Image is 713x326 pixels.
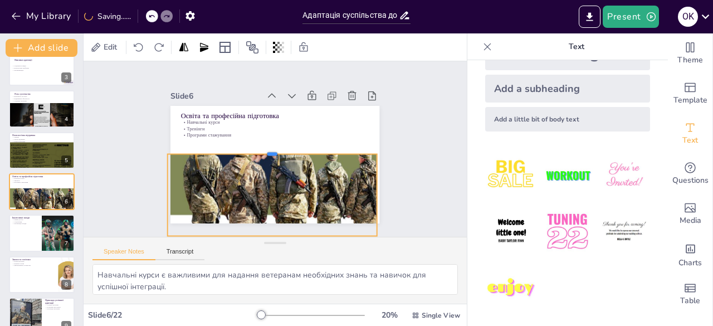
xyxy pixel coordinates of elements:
img: 6.jpeg [598,206,650,257]
div: 8 [9,256,75,293]
div: 6 [61,197,71,207]
p: Правова основа [12,262,55,265]
div: Slide 6 [276,30,322,115]
div: Add ready made slides [668,74,712,114]
p: Text [496,33,657,60]
div: Get real-time input from your audience [668,154,712,194]
input: Insert title [302,7,398,23]
p: Освітні програми [12,140,71,143]
button: O K [678,6,698,28]
button: Present [603,6,658,28]
img: 3.jpeg [598,149,650,201]
p: Групи підтримки [12,138,71,140]
span: Media [680,215,701,227]
p: Соціальні програми [12,100,71,102]
div: 20 % [376,310,403,320]
p: Важливість ресурсів [12,96,71,98]
p: Інтеграція ветеранів [45,308,71,310]
p: Програми стажування [12,182,71,184]
p: Психологічна підтримка [12,133,71,137]
p: Освіта та професійна підготовка [263,47,348,223]
div: 5 [61,155,71,166]
p: Соціальна ізоляція [12,65,71,67]
p: Соціалізація [12,221,38,223]
p: Права ветеранів [12,260,55,262]
span: Edit [101,42,119,52]
img: 2.jpeg [541,149,593,201]
div: 7 [61,239,71,249]
span: Theme [677,54,703,66]
p: Успішні програми [45,304,71,306]
p: Тренінги [252,53,335,228]
div: 6 [9,173,75,210]
img: 1.jpeg [485,149,537,201]
div: Add text boxes [668,114,712,154]
div: Add a little bit of body text [485,107,650,132]
div: Add a table [668,274,712,314]
div: Saving...... [84,11,131,22]
div: Add a subheading [485,75,650,103]
button: Add slide [6,39,77,57]
p: Приклади успішної адаптації [45,299,71,305]
p: Психологічні проблеми [12,67,71,69]
p: Терапія [12,136,71,138]
div: 5 [9,132,75,169]
button: Speaker Notes [92,248,155,260]
button: Export to PowerPoint [579,6,600,28]
button: Transcript [155,248,205,260]
div: 7 [9,215,75,251]
span: Text [682,134,698,147]
p: Дискримінація [12,69,71,71]
p: Інклюзивні заходи [12,216,38,220]
img: 7.jpeg [485,262,537,314]
p: Позитивні результати [45,306,71,308]
p: Закони та політики [12,257,55,261]
span: Questions [672,174,709,187]
p: Підвищення обізнаності [12,98,71,100]
img: 5.jpeg [541,206,593,257]
p: Організація заходів [12,223,38,225]
div: Slide 6 / 22 [88,310,258,320]
div: Add charts and graphs [668,234,712,274]
div: 3 [61,72,71,82]
button: My Library [8,7,76,25]
div: Layout [216,38,234,56]
p: Рівний доступ [12,219,38,221]
div: 4 [9,90,75,127]
span: Charts [678,257,702,269]
p: Виклики адаптації [14,59,74,62]
div: Add images, graphics, shapes or video [668,194,712,234]
textarea: Навчальні курси є важливими для надання ветеранам необхідних знань та навичок для успішної інтегр... [92,264,458,295]
p: Навчальні курси [12,177,71,179]
img: 4.jpeg [485,206,537,257]
p: Тренінги [12,179,71,182]
div: 8 [61,280,71,290]
div: Change the overall theme [668,33,712,74]
span: Position [246,41,259,54]
p: Навчальні курси [258,51,341,225]
p: Роль суспільства [14,93,74,96]
p: Освіта та професійна підготовка [12,175,71,178]
div: O K [678,7,698,27]
span: Single View [422,311,460,320]
span: Table [680,295,700,307]
div: 4 [61,114,71,124]
span: Template [673,94,707,106]
p: Інформування суспільства [12,264,55,266]
p: Програми стажування [247,56,329,231]
div: 3 [9,49,75,86]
